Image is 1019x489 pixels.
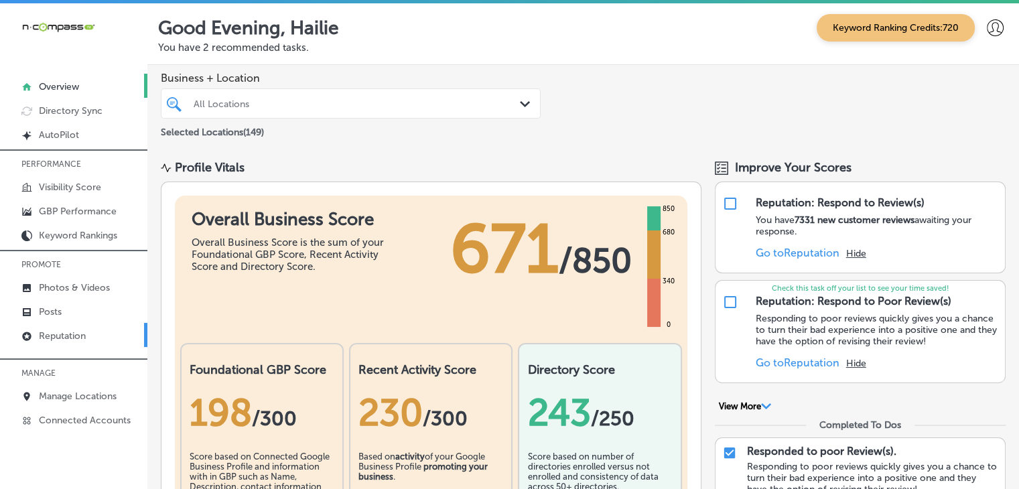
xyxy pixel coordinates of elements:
div: v 4.0.25 [38,21,66,32]
p: Good Evening, Hailie [158,17,339,39]
p: Manage Locations [39,391,117,402]
img: website_grey.svg [21,35,32,46]
div: 340 [660,276,677,287]
p: Overview [39,81,79,92]
span: / 300 [252,407,297,431]
p: Selected Locations ( 149 ) [161,121,264,138]
img: logo_orange.svg [21,21,32,32]
div: 0 [664,320,673,330]
h1: Overall Business Score [192,209,393,230]
div: Domain Overview [51,79,120,88]
img: 660ab0bf-5cc7-4cb8-ba1c-48b5ae0f18e60NCTV_CLogo_TV_Black_-500x88.png [21,21,95,33]
div: All Locations [194,98,521,109]
p: Visibility Score [39,182,101,193]
p: GBP Performance [39,206,117,217]
div: 850 [660,204,677,214]
div: Overall Business Score is the sum of your Foundational GBP Score, Recent Activity Score and Direc... [192,236,393,273]
p: AutoPilot [39,129,79,141]
img: tab_keywords_by_traffic_grey.svg [133,78,144,88]
div: 230 [358,391,503,435]
button: Hide [846,358,866,369]
button: Hide [846,248,866,259]
div: Completed To Dos [819,419,901,431]
div: Profile Vitals [175,160,245,175]
p: You have awaiting your response. [756,214,998,237]
div: 243 [527,391,672,435]
span: /250 [590,407,634,431]
p: Responded to poor Review(s). [747,445,896,458]
button: View More [715,401,776,413]
strong: 7331 new customer reviews [795,214,914,226]
div: Keywords by Traffic [148,79,226,88]
p: Responding to poor reviews quickly gives you a chance to turn their bad experience into a positiv... [756,313,998,347]
span: / 850 [559,240,632,281]
p: Keyword Rankings [39,230,117,241]
p: Check this task off your list to see your time saved! [716,284,1005,293]
span: Business + Location [161,72,541,84]
p: Reputation [39,330,86,342]
img: tab_domain_overview_orange.svg [36,78,47,88]
div: 680 [660,227,677,238]
div: Reputation: Respond to Poor Review(s) [756,295,951,307]
span: 671 [450,209,559,289]
p: Posts [39,306,62,318]
h2: Foundational GBP Score [190,362,334,377]
span: Keyword Ranking Credits: 720 [817,14,975,42]
b: promoting your business [358,462,488,482]
div: Reputation: Respond to Review(s) [756,196,925,209]
h2: Recent Activity Score [358,362,503,377]
a: Go toReputation [756,247,839,259]
p: Connected Accounts [39,415,131,426]
a: Go toReputation [756,356,839,369]
p: Directory Sync [39,105,103,117]
p: You have 2 recommended tasks. [158,42,1008,54]
span: Improve Your Scores [735,160,852,175]
p: Photos & Videos [39,282,110,293]
div: Domain: [DOMAIN_NAME] [35,35,147,46]
div: 198 [190,391,334,435]
h2: Directory Score [527,362,672,377]
b: activity [395,451,425,462]
span: /300 [423,407,468,431]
